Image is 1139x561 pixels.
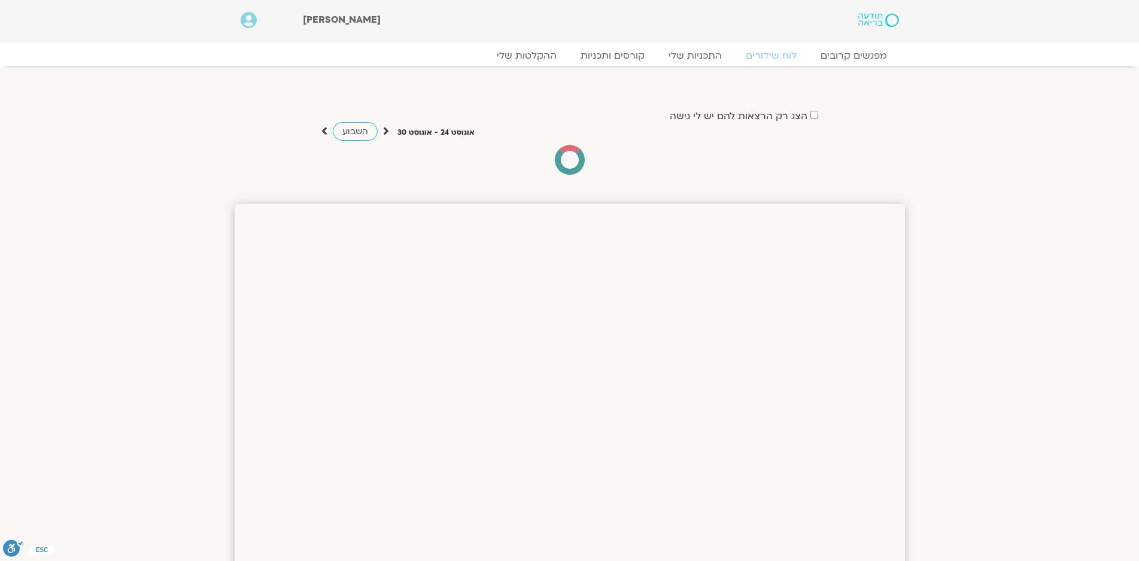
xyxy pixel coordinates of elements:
span: [PERSON_NAME] [303,13,381,26]
a: התכניות שלי [657,50,734,62]
span: השבוע [342,126,368,137]
a: לוח שידורים [734,50,809,62]
label: הצג רק הרצאות להם יש לי גישה [670,111,807,122]
nav: Menu [241,50,899,62]
a: קורסים ותכניות [569,50,657,62]
a: ההקלטות שלי [485,50,569,62]
a: השבוע [333,122,378,141]
p: אוגוסט 24 - אוגוסט 30 [397,126,475,139]
a: מפגשים קרובים [809,50,899,62]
